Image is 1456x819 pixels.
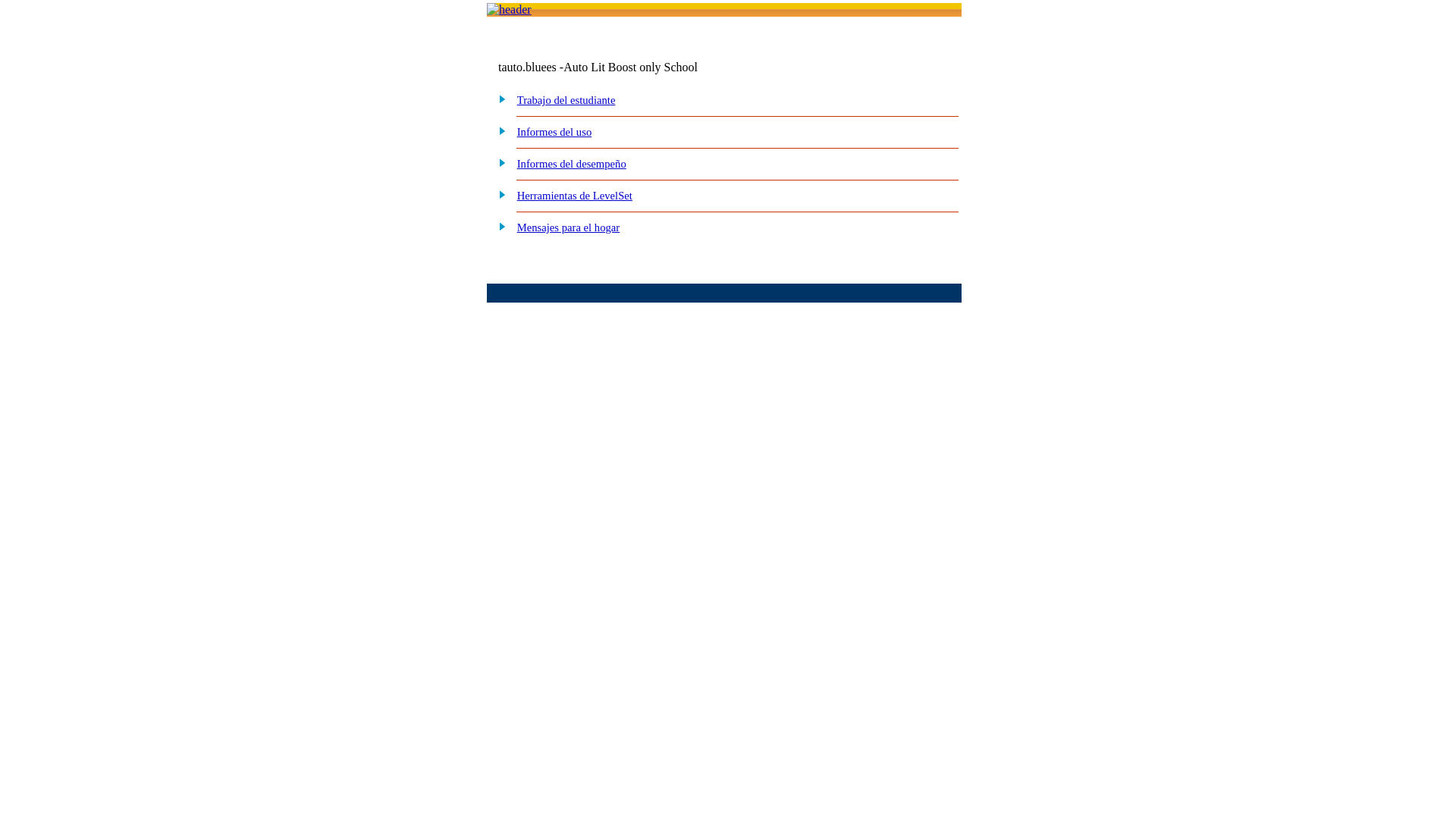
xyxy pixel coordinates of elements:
[517,158,626,170] a: Informes del desempeño
[498,61,777,74] td: tauto.bluees -
[563,61,698,74] nobr: Auto Lit Boost only School
[517,94,616,106] a: Trabajo del estudiante
[491,155,507,169] img: plus.gif
[491,219,507,233] img: plus.gif
[487,3,532,17] img: header
[517,126,592,138] a: Informes del uso
[517,190,632,202] a: Herramientas de LevelSet
[491,92,507,105] img: plus.gif
[491,187,507,201] img: plus.gif
[517,221,620,234] a: Mensajes para el hogar
[491,124,507,137] img: plus.gif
